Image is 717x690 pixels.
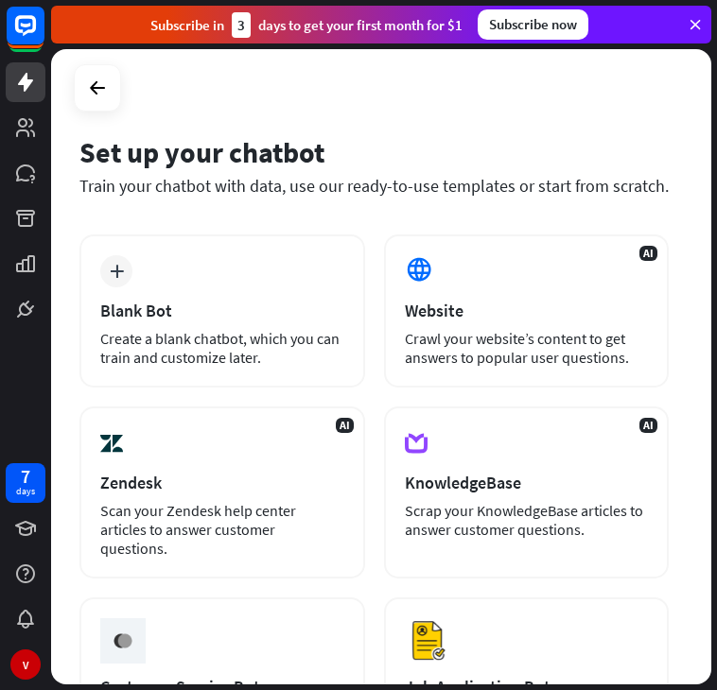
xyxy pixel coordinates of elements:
span: AI [639,246,657,261]
img: ceee058c6cabd4f577f8.gif [105,623,141,659]
div: Subscribe in days to get your first month for $1 [150,12,463,38]
a: 7 days [6,463,45,503]
div: Scrap your KnowledgeBase articles to answer customer questions. [405,501,649,539]
div: V [10,649,41,680]
div: 3 [232,12,251,38]
span: AI [639,418,657,433]
div: KnowledgeBase [405,472,649,493]
div: 7 [21,468,30,485]
div: Set up your chatbot [79,134,669,170]
div: Crawl your website’s content to get answers to popular user questions. [405,329,649,367]
i: plus [110,265,124,278]
div: Scan your Zendesk help center articles to answer customer questions. [100,501,344,558]
div: Website [405,300,649,321]
span: AI [336,418,354,433]
div: Blank Bot [100,300,344,321]
div: Create a blank chatbot, which you can train and customize later. [100,329,344,367]
div: Train your chatbot with data, use our ready-to-use templates or start from scratch. [79,175,669,197]
div: days [16,485,35,498]
div: Zendesk [100,472,344,493]
div: Subscribe now [478,9,588,40]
